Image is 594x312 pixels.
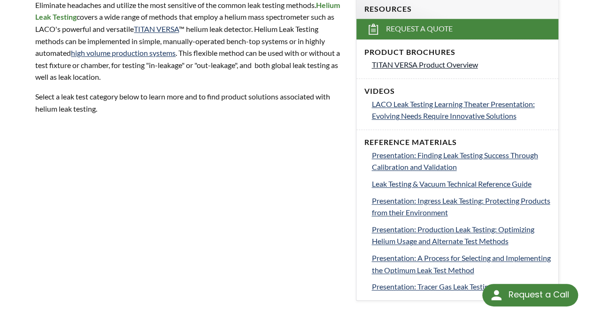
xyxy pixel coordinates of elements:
span: Presentation: A Process for Selecting and Implementing the Optimum Leak Test Method [371,253,550,274]
a: Presentation: Finding Leak Testing Success Through Calibration and Validation [371,149,550,173]
a: Leak Testing & Vacuum Technical Reference Guide [371,178,550,190]
span: Request a Quote [386,24,453,34]
span: Presentation: Production Leak Testing: Optimizing Helium Usage and Alternate Test Methods [371,225,534,246]
div: Request a Call [508,284,569,305]
a: Presentation: Tracer Gas Leak Testing Technology [371,281,550,293]
h4: Videos [364,86,550,96]
p: Select a leak test category below to learn more and to find product solutions associated with hel... [35,91,345,114]
a: TITAN VERSA [134,24,179,33]
a: TITAN VERSA Product Overview [371,59,550,71]
a: Presentation: Ingress Leak Testing: Protecting Products from their Environment [371,195,550,219]
h4: Reference Materials [364,137,550,147]
a: Presentation: A Process for Selecting and Implementing the Optimum Leak Test Method [371,252,550,276]
span: TITAN VERSA Product Overview [371,60,478,69]
img: round button [489,288,504,303]
span: Leak Testing & Vacuum Technical Reference Guide [371,179,531,188]
h4: Product Brochures [364,47,550,57]
a: Presentation: Production Leak Testing: Optimizing Helium Usage and Alternate Test Methods [371,223,550,247]
a: LACO Leak Testing Learning Theater Presentation: Evolving Needs Require Innovative Solutions [371,98,550,122]
a: Request a Quote [356,19,558,39]
h4: Resources [364,4,550,14]
a: high volume production systems [71,48,176,57]
div: Request a Call [482,284,578,306]
span: Presentation: Tracer Gas Leak Testing Technology [371,282,530,291]
span: LACO Leak Testing Learning Theater Presentation: Evolving Needs Require Innovative Solutions [371,99,534,121]
span: Presentation: Finding Leak Testing Success Through Calibration and Validation [371,151,538,172]
span: Presentation: Ingress Leak Testing: Protecting Products from their Environment [371,196,550,217]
